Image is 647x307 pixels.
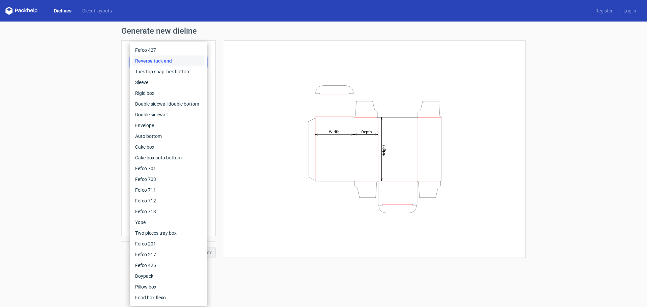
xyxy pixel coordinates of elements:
div: Auto bottom [132,131,205,142]
div: Fefco 217 [132,249,205,260]
div: Cake box auto bottom [132,152,205,163]
a: Register [590,7,618,14]
div: Fefco 712 [132,195,205,206]
div: Envelope [132,120,205,131]
div: Fefco 427 [132,45,205,55]
div: Fefco 426 [132,260,205,271]
div: Two pieces tray box [132,228,205,238]
div: Fefco 701 [132,163,205,174]
div: Fefco 711 [132,185,205,195]
div: Fefco 703 [132,174,205,185]
div: Fefco 201 [132,238,205,249]
h1: Generate new dieline [121,27,526,35]
div: Food box flexo [132,292,205,303]
div: Sleeve [132,77,205,88]
a: Log in [618,7,642,14]
a: Diecut layouts [77,7,117,14]
div: Reverse tuck end [132,55,205,66]
div: Yope [132,217,205,228]
tspan: Height [381,145,386,156]
div: Double sidewall double bottom [132,99,205,109]
tspan: Width [329,129,340,134]
div: Double sidewall [132,109,205,120]
a: Dielines [49,7,77,14]
div: Fefco 713 [132,206,205,217]
div: Cake box [132,142,205,152]
div: Rigid box [132,88,205,99]
tspan: Depth [361,129,372,134]
div: Doypack [132,271,205,281]
div: Tuck top snap lock bottom [132,66,205,77]
div: Pillow box [132,281,205,292]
